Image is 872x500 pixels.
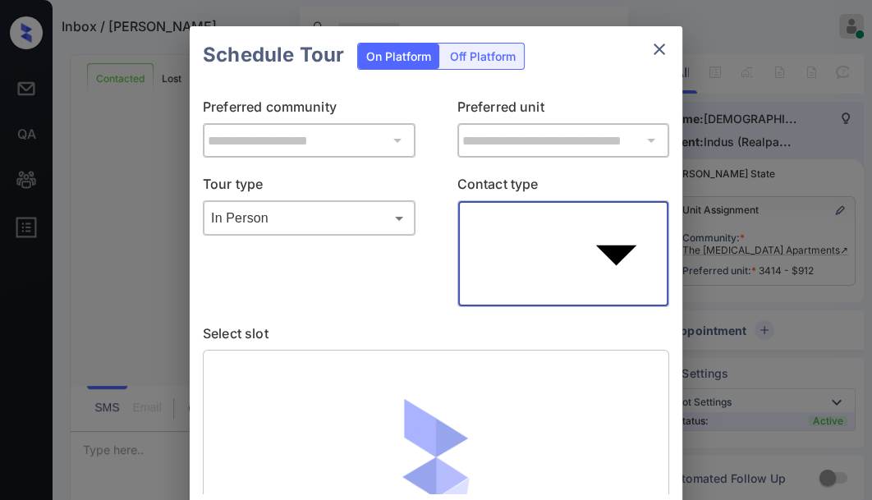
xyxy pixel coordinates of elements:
button: close [643,33,676,66]
div: On Platform [358,44,439,69]
p: Contact type [457,174,670,200]
h2: Schedule Tour [190,26,357,84]
div: Off Platform [442,44,524,69]
p: Preferred unit [457,97,670,123]
div: In Person [207,204,411,232]
p: Select slot [203,323,669,350]
p: Preferred community [203,97,415,123]
p: Tour type [203,174,415,200]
